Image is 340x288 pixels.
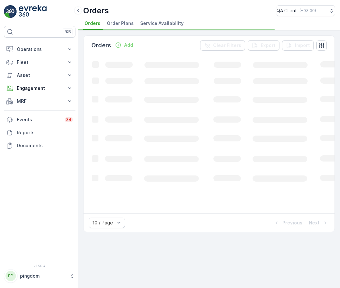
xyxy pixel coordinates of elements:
[282,40,314,51] button: Import
[17,129,73,136] p: Reports
[20,273,66,279] p: pingdom
[200,40,245,51] button: Clear Filters
[83,6,109,16] p: Orders
[107,20,134,27] span: Order Plans
[273,219,303,227] button: Previous
[248,40,279,51] button: Export
[4,269,75,283] button: PPpingdom
[66,117,72,122] p: 34
[213,42,241,49] p: Clear Filters
[17,46,62,53] p: Operations
[17,85,62,91] p: Engagement
[124,42,133,48] p: Add
[140,20,184,27] span: Service Availability
[4,69,75,82] button: Asset
[91,41,111,50] p: Orders
[17,98,62,104] p: MRF
[300,8,316,13] p: ( +03:00 )
[112,41,136,49] button: Add
[4,5,17,18] img: logo
[261,42,276,49] p: Export
[17,116,61,123] p: Events
[4,43,75,56] button: Operations
[4,113,75,126] a: Events34
[17,142,73,149] p: Documents
[17,59,62,66] p: Fleet
[308,219,329,227] button: Next
[17,72,62,78] p: Asset
[4,264,75,268] span: v 1.50.4
[85,20,100,27] span: Orders
[4,56,75,69] button: Fleet
[6,271,16,281] div: PP
[4,82,75,95] button: Engagement
[277,7,297,14] p: QA Client
[4,95,75,108] button: MRF
[64,29,71,34] p: ⌘B
[4,139,75,152] a: Documents
[309,220,320,226] p: Next
[295,42,310,49] p: Import
[4,126,75,139] a: Reports
[19,5,47,18] img: logo_light-DOdMpM7g.png
[282,220,302,226] p: Previous
[277,5,335,16] button: QA Client(+03:00)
